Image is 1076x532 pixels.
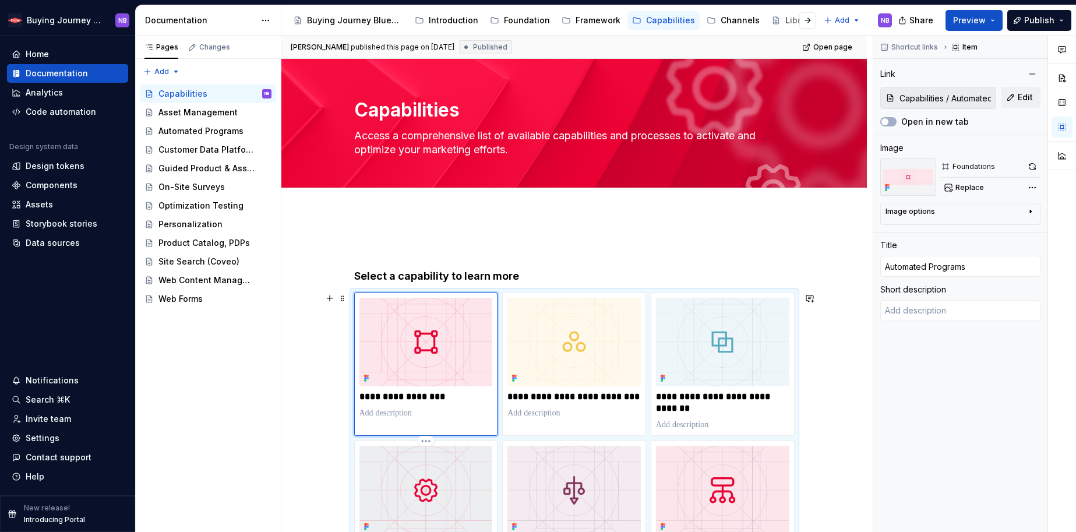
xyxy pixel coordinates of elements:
div: Buying Journey Blueprint [27,15,101,26]
a: Code automation [7,103,128,121]
button: Notifications [7,371,128,390]
a: Introduction [410,11,483,30]
span: [PERSON_NAME] [291,43,349,52]
div: Automated Programs [158,125,244,137]
div: Analytics [26,87,63,98]
div: Asset Management [158,107,238,118]
a: Channels [702,11,764,30]
div: Code automation [26,106,96,118]
div: Settings [26,432,59,444]
a: Capabilities [627,11,700,30]
div: Pages [144,43,178,52]
a: Analytics [7,83,128,102]
a: Buying Journey Blueprint [288,11,408,30]
div: Help [26,471,44,482]
a: Assets [7,195,128,214]
span: Add [835,16,849,25]
span: Published [473,43,507,52]
a: Library [767,11,818,30]
img: 1c67bbbb-caf8-4d11-9655-65919f67d27f.png [507,298,641,386]
div: Changes [199,43,230,52]
a: Invite team [7,410,128,428]
textarea: Capabilities [352,96,792,124]
div: Foundation [504,15,550,26]
p: Introducing Portal [24,515,85,524]
div: Page tree [288,9,818,32]
div: Capabilities [158,88,207,100]
h4: Select a capability to learn more [354,269,795,283]
a: Settings [7,429,128,448]
div: Foundations [952,162,995,171]
img: ebcb961f-3702-4f4f-81a3-20bbd08d1a2b.png [8,13,22,27]
img: 1e9477e5-a44b-4bc8-b5c9-1bf538d9ba5e.png [359,298,493,386]
a: Components [7,176,128,195]
div: Assets [26,199,53,210]
button: Replace [941,179,989,196]
a: Framework [557,11,625,30]
button: Add [820,12,864,29]
button: Help [7,467,128,486]
span: Preview [953,15,986,26]
button: Buying Journey BlueprintNB [2,8,133,33]
a: Design tokens [7,157,128,175]
div: NB [264,88,270,100]
div: Title [880,239,897,251]
div: Home [26,48,49,60]
span: Replace [955,183,984,192]
label: Open in new tab [901,116,969,128]
div: published this page on [DATE] [351,43,454,52]
div: Optimization Testing [158,200,244,212]
a: Foundation [485,11,555,30]
span: Shortcut links [891,43,938,52]
div: Design tokens [26,160,84,172]
a: Storybook stories [7,214,128,233]
a: Product Catalog, PDPs [140,234,276,252]
button: Image options [886,207,1035,221]
div: Search ⌘K [26,394,70,406]
a: Asset Management [140,103,276,122]
button: Preview [946,10,1003,31]
div: On-Site Surveys [158,181,225,193]
button: Contact support [7,448,128,467]
a: CapabilitiesNB [140,84,276,103]
a: On-Site Surveys [140,178,276,196]
div: Invite team [26,413,71,425]
button: Share [892,10,941,31]
div: Notifications [26,375,79,386]
a: Data sources [7,234,128,252]
input: Add title [880,256,1040,277]
span: Share [909,15,933,26]
div: Site Search (Coveo) [158,256,239,267]
div: Product Catalog, PDPs [158,237,250,249]
div: Components [26,179,77,191]
div: Contact support [26,452,91,463]
div: Capabilities [646,15,695,26]
div: Personalization [158,219,223,230]
a: Web Content Management [140,271,276,290]
button: Shortcut links [877,39,943,55]
a: Guided Product & Asset Selection [140,159,276,178]
div: Data sources [26,237,80,249]
span: Open page [813,43,852,52]
button: Add [140,64,184,80]
img: 1e9477e5-a44b-4bc8-b5c9-1bf538d9ba5e.png [880,158,936,196]
a: Web Forms [140,290,276,308]
a: Customer Data Platform (CDP) [140,140,276,159]
div: Short description [880,284,946,295]
div: Web Content Management [158,274,255,286]
div: Page tree [140,84,276,308]
div: Customer Data Platform (CDP) [158,144,255,156]
button: Edit [1001,87,1040,108]
div: Storybook stories [26,218,97,230]
div: Guided Product & Asset Selection [158,163,255,174]
div: Documentation [145,15,255,26]
div: Image [880,142,904,154]
img: 315f0e0a-e5b7-42a2-ba6c-9566b01c0292.png [656,298,789,386]
div: Buying Journey Blueprint [307,15,403,26]
div: Web Forms [158,293,203,305]
div: Documentation [26,68,88,79]
div: Framework [576,15,620,26]
div: Channels [721,15,760,26]
a: Automated Programs [140,122,276,140]
span: Add [154,67,169,76]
